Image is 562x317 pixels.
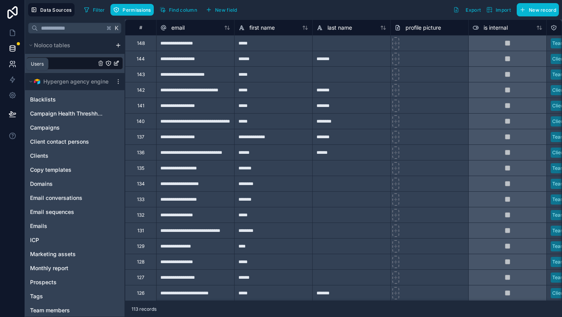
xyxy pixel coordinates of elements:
[137,40,145,46] div: 148
[496,7,511,13] span: Import
[93,7,105,13] span: Filter
[137,150,144,156] div: 136
[450,3,484,16] button: Export
[157,4,200,16] button: Find column
[28,3,75,16] button: Data Sources
[484,3,514,16] button: Import
[466,7,481,13] span: Export
[169,7,197,13] span: Find column
[137,196,144,203] div: 133
[110,4,157,16] a: Permissions
[137,134,144,140] div: 137
[137,290,144,296] div: 126
[137,181,145,187] div: 134
[137,103,144,109] div: 141
[137,274,144,281] div: 127
[517,3,559,16] button: New record
[81,4,108,16] button: Filter
[249,24,275,32] span: first name
[137,228,144,234] div: 131
[215,7,237,13] span: New field
[31,61,44,67] div: Users
[131,25,150,30] div: #
[137,71,145,78] div: 143
[137,87,145,93] div: 142
[137,259,144,265] div: 128
[40,7,72,13] span: Data Sources
[123,7,151,13] span: Permissions
[529,7,556,13] span: New record
[405,24,441,32] span: profile picture
[132,306,157,312] span: 113 records
[137,118,145,125] div: 140
[514,3,559,16] a: New record
[484,24,508,32] span: is internal
[137,165,144,171] div: 135
[137,243,144,249] div: 129
[110,4,153,16] button: Permissions
[327,24,352,32] span: last name
[114,25,119,31] span: K
[203,4,240,16] button: New field
[171,24,185,32] span: email
[137,212,144,218] div: 132
[137,56,145,62] div: 144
